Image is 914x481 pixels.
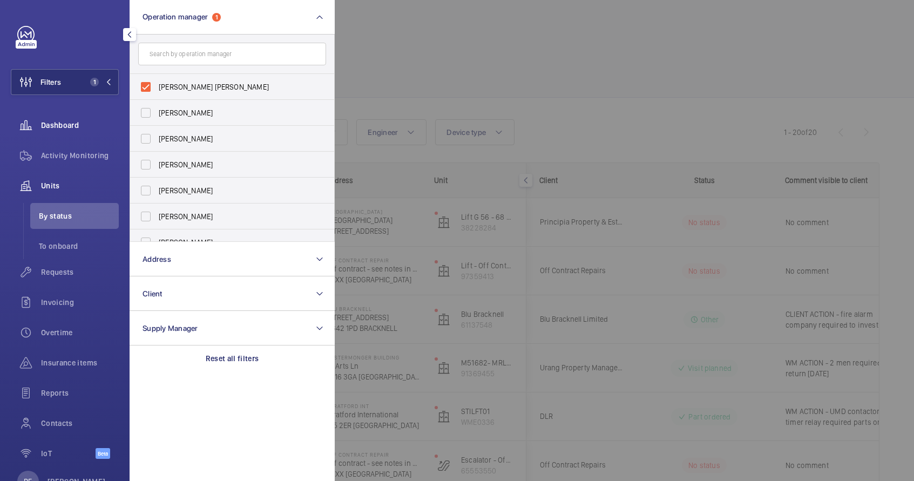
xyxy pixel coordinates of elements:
span: IoT [41,448,96,459]
span: Contacts [41,418,119,429]
span: To onboard [39,241,119,252]
span: Activity Monitoring [41,150,119,161]
span: Dashboard [41,120,119,131]
span: Beta [96,448,110,459]
span: 1 [90,78,99,86]
span: Insurance items [41,357,119,368]
span: Invoicing [41,297,119,308]
span: Overtime [41,327,119,338]
button: Filters1 [11,69,119,95]
span: Filters [40,77,61,87]
span: Reports [41,388,119,398]
span: By status [39,211,119,221]
span: Units [41,180,119,191]
span: Requests [41,267,119,277]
